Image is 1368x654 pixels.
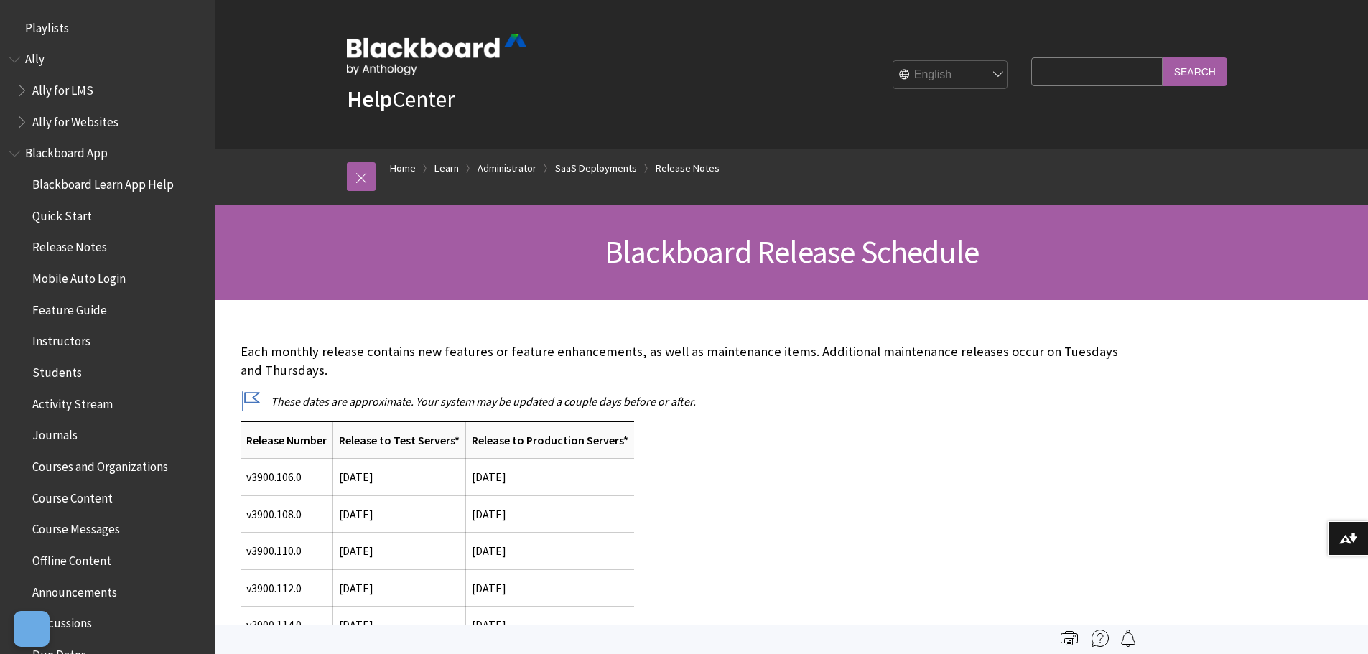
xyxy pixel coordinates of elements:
span: Discussions [32,611,92,630]
td: [DATE] [332,459,465,495]
span: Mobile Auto Login [32,266,126,286]
span: Ally [25,47,45,67]
span: Blackboard Learn App Help [32,172,174,192]
td: v3900.112.0 [241,569,333,606]
input: Search [1163,57,1227,85]
span: [DATE] [472,581,506,595]
span: Playlists [25,16,69,35]
a: HelpCenter [347,85,455,113]
nav: Book outline for Playlists [9,16,207,40]
button: Open Preferences [14,611,50,647]
a: Home [390,159,416,177]
td: [DATE] [465,606,634,643]
span: Ally for Websites [32,110,118,129]
td: v3900.106.0 [241,459,333,495]
select: Site Language Selector [893,61,1008,90]
a: Administrator [478,159,536,177]
span: Feature Guide [32,298,107,317]
span: Courses and Organizations [32,454,168,474]
td: v3900.110.0 [241,533,333,569]
strong: Help [347,85,392,113]
span: Quick Start [32,204,92,223]
span: Announcements [32,580,117,599]
img: Follow this page [1120,630,1137,647]
td: [DATE] [332,495,465,532]
th: Release to Test Servers* [332,421,465,459]
p: Each monthly release contains new features or feature enhancements, as well as maintenance items.... [241,342,1131,380]
nav: Book outline for Anthology Ally Help [9,47,207,134]
span: Course Messages [32,518,120,537]
td: [DATE] [465,533,634,569]
img: Blackboard by Anthology [347,34,526,75]
span: [DATE] [339,617,373,632]
span: [DATE] [339,581,373,595]
span: Instructors [32,330,90,349]
p: These dates are approximate. Your system may be updated a couple days before or after. [241,393,1131,409]
td: [DATE] [465,459,634,495]
span: Ally for LMS [32,78,93,98]
span: Activity Stream [32,392,113,411]
td: v3900.108.0 [241,495,333,532]
img: Print [1061,630,1078,647]
td: v3900.114.0 [241,606,333,643]
span: Course Content [32,486,113,505]
span: Journals [32,424,78,443]
span: Offline Content [32,548,111,568]
a: Learn [434,159,459,177]
td: [DATE] [465,495,634,532]
span: Blackboard Release Schedule [605,232,979,271]
span: Blackboard App [25,141,108,161]
span: Students [32,360,82,380]
a: Release Notes [656,159,720,177]
a: SaaS Deployments [555,159,637,177]
span: Release Notes [32,235,107,255]
th: Release to Production Servers* [465,421,634,459]
td: [DATE] [332,533,465,569]
th: Release Number [241,421,333,459]
img: More help [1092,630,1109,647]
